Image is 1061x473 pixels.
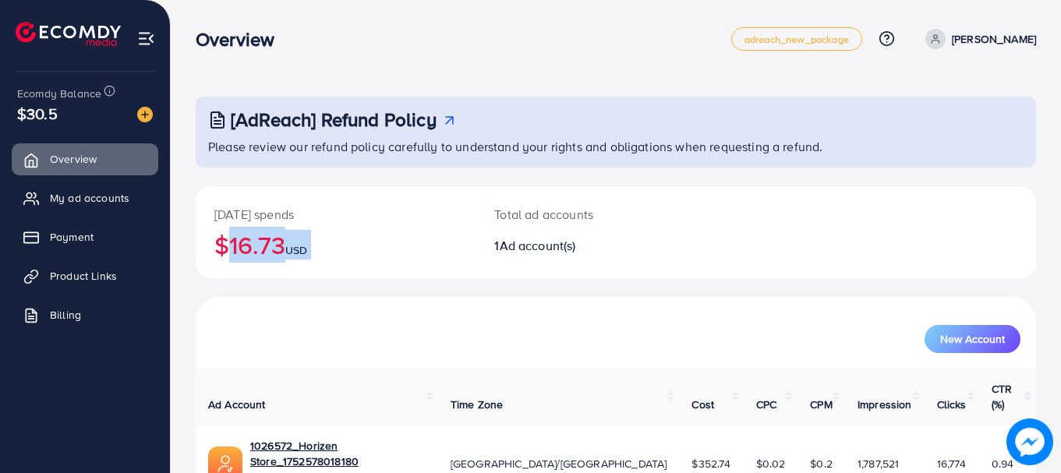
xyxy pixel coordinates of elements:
img: logo [16,22,121,46]
a: Payment [12,221,158,252]
a: Overview [12,143,158,175]
h3: Overview [196,28,287,51]
h2: $16.73 [214,230,457,259]
span: adreach_new_package [744,34,849,44]
a: [PERSON_NAME] [919,29,1036,49]
span: My ad accounts [50,190,129,206]
span: Payment [50,229,94,245]
a: My ad accounts [12,182,158,214]
span: 1,787,521 [858,456,899,471]
span: [GEOGRAPHIC_DATA]/[GEOGRAPHIC_DATA] [451,456,667,471]
p: [PERSON_NAME] [952,30,1036,48]
span: CTR (%) [992,381,1012,412]
span: $352.74 [691,456,730,471]
img: menu [137,30,155,48]
span: Billing [50,307,81,323]
p: Total ad accounts [494,205,667,224]
span: Product Links [50,268,117,284]
p: Please review our refund policy carefully to understand your rights and obligations when requesti... [208,137,1027,156]
span: CPC [756,397,776,412]
span: New Account [940,334,1005,344]
span: Ad account(s) [500,237,576,254]
span: Time Zone [451,397,503,412]
span: $0.02 [756,456,786,471]
span: $30.5 [17,102,58,125]
span: Impression [858,397,912,412]
img: image [1006,418,1053,465]
span: $0.2 [810,456,833,471]
a: Billing [12,299,158,330]
span: Overview [50,151,97,167]
h3: [AdReach] Refund Policy [231,108,437,131]
img: image [137,107,153,122]
span: 0.94 [992,456,1014,471]
span: Ad Account [208,397,266,412]
span: CPM [810,397,832,412]
a: adreach_new_package [731,27,862,51]
p: [DATE] spends [214,205,457,224]
a: 1026572_Horizen Store_1752578018180 [250,438,426,470]
span: Cost [691,397,714,412]
button: New Account [925,325,1020,353]
a: Product Links [12,260,158,291]
span: USD [285,242,307,258]
h2: 1 [494,238,667,253]
span: Ecomdy Balance [17,86,101,101]
span: 16,774 [937,456,967,471]
span: Clicks [937,397,967,412]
